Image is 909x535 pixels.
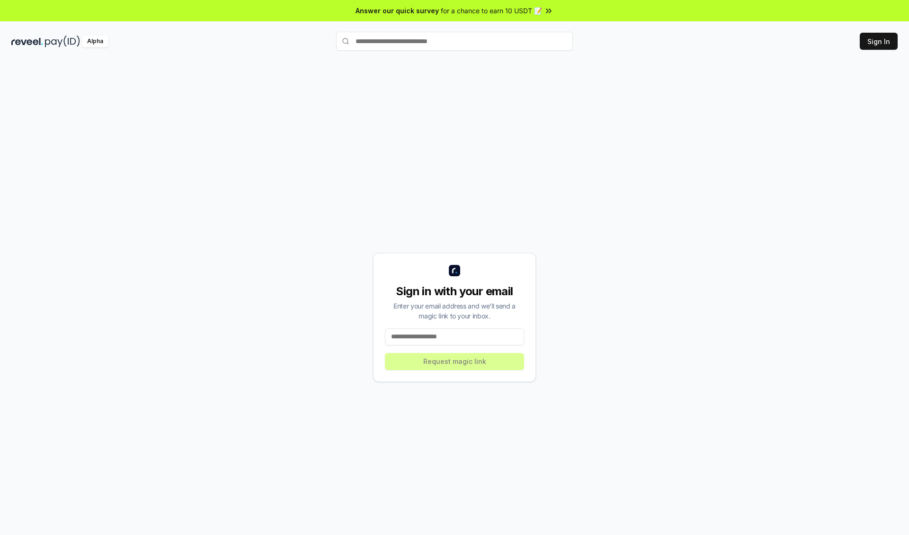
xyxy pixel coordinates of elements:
span: for a chance to earn 10 USDT 📝 [441,6,542,16]
div: Enter your email address and we’ll send a magic link to your inbox. [385,301,524,321]
span: Answer our quick survey [356,6,439,16]
div: Alpha [82,36,108,47]
img: reveel_dark [11,36,43,47]
img: pay_id [45,36,80,47]
img: logo_small [449,265,460,276]
button: Sign In [860,33,898,50]
div: Sign in with your email [385,284,524,299]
